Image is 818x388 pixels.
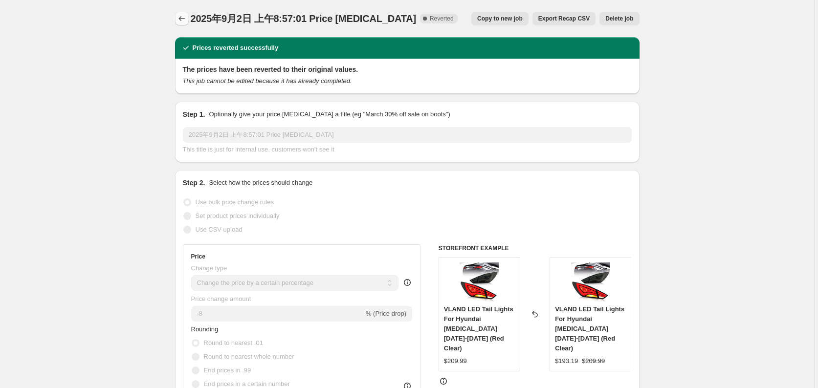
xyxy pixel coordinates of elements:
[532,12,596,25] button: Export Recap CSV
[460,262,499,302] img: VLAND-LED-Tail-Lights-For-Hyundai-Sonata-2011-2014-VLAND-Factory-8428_80x.jpg
[183,146,334,153] span: This title is just for internal use, customers won't see it
[571,262,610,302] img: VLAND-LED-Tail-Lights-For-Hyundai-Sonata-2011-2014-VLAND-Factory-8428_80x.jpg
[444,357,467,365] span: $209.99
[430,15,454,22] span: Reverted
[191,253,205,260] h3: Price
[471,12,529,25] button: Copy to new job
[204,353,294,360] span: Round to nearest whole number
[538,15,590,22] span: Export Recap CSV
[196,226,243,233] span: Use CSV upload
[196,198,274,206] span: Use bulk price change rules
[204,380,290,388] span: End prices in a certain number
[402,278,412,287] div: help
[555,305,624,352] span: VLAND LED Tail Lights For Hyundai [MEDICAL_DATA] [DATE]-[DATE] (Red Clear)
[175,12,189,25] button: Price change jobs
[444,305,513,352] span: VLAND LED Tail Lights For Hyundai [MEDICAL_DATA] [DATE]-[DATE] (Red Clear)
[191,13,416,24] span: 2025年9月2日 上午8:57:01 Price [MEDICAL_DATA]
[555,357,578,365] span: $193.19
[183,109,205,119] h2: Step 1.
[605,15,633,22] span: Delete job
[183,65,632,74] h2: The prices have been reverted to their original values.
[204,366,251,374] span: End prices in .99
[599,12,639,25] button: Delete job
[209,109,450,119] p: Optionally give your price [MEDICAL_DATA] a title (eg "March 30% off sale on boots")
[204,339,263,346] span: Round to nearest .01
[439,244,632,252] h6: STOREFRONT EXAMPLE
[183,127,632,143] input: 30% off holiday sale
[191,295,251,302] span: Price change amount
[183,77,352,85] i: This job cannot be edited because it has already completed.
[209,178,312,188] p: Select how the prices should change
[191,325,219,333] span: Rounding
[477,15,523,22] span: Copy to new job
[183,178,205,188] h2: Step 2.
[366,310,406,317] span: % (Price drop)
[191,264,227,272] span: Change type
[191,306,364,322] input: -15
[193,43,279,53] h2: Prices reverted successfully
[196,212,280,219] span: Set product prices individually
[582,357,605,365] span: $209.99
